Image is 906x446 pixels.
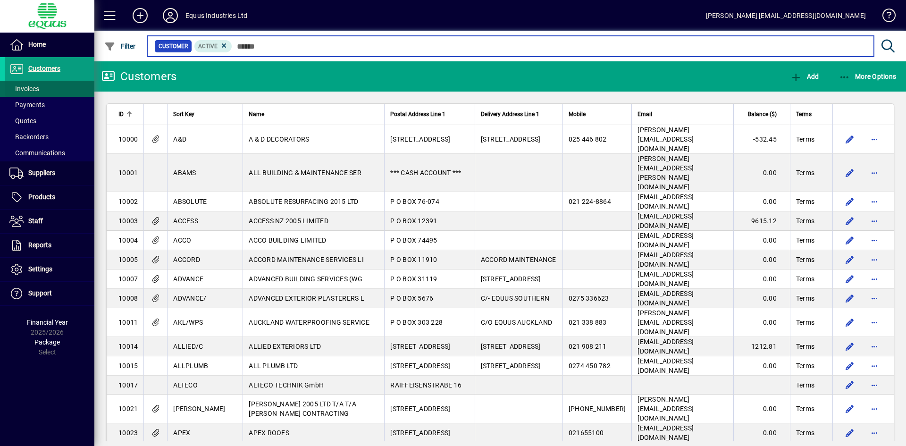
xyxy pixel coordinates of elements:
button: More options [867,213,882,228]
a: Invoices [5,81,94,97]
span: [STREET_ADDRESS] [390,429,450,437]
td: 1212.81 [733,337,790,356]
button: Profile [155,7,185,24]
span: Email [638,109,652,119]
button: Edit [842,132,857,147]
span: C/- EQUUS SOUTHERN [481,295,550,302]
span: [PERSON_NAME] 2005 LTD T/A T/A [PERSON_NAME] CONTRACTING [249,400,356,417]
button: Edit [842,291,857,306]
span: [EMAIL_ADDRESS][DOMAIN_NAME] [638,193,694,210]
span: [STREET_ADDRESS] [390,405,450,412]
span: 10014 [118,343,138,350]
mat-chip: Activation Status: Active [194,40,232,52]
span: AKL/WPS [173,319,203,326]
span: 10021 [118,405,138,412]
span: Financial Year [27,319,68,326]
td: 0.00 [733,423,790,443]
span: 021655100 [569,429,604,437]
button: Add [788,68,821,85]
span: P O BOX 5676 [390,295,433,302]
span: ALLIED EXTERIORS LTD [249,343,321,350]
span: [PERSON_NAME][EMAIL_ADDRESS][DOMAIN_NAME] [638,396,694,422]
span: Name [249,109,264,119]
span: Terms [796,135,814,144]
span: ABAMS [173,169,196,177]
span: ABSOLUTE [173,198,207,205]
span: [EMAIL_ADDRESS][DOMAIN_NAME] [638,357,694,374]
button: More options [867,194,882,209]
span: [PERSON_NAME][EMAIL_ADDRESS][DOMAIN_NAME] [638,126,694,152]
span: C/O EQUUS AUCKLAND [481,319,553,326]
span: [STREET_ADDRESS] [481,275,541,283]
button: Edit [842,213,857,228]
button: More options [867,252,882,267]
span: ALL BUILDING & MAINTENANCE SER [249,169,361,177]
span: ALL PLUMB LTD [249,362,298,370]
span: Terms [796,197,814,206]
span: RAIFFEISENSTRABE 16 [390,381,461,389]
span: ALLPLUMB [173,362,208,370]
span: 021 338 883 [569,319,607,326]
span: Active [198,43,218,50]
button: More options [867,401,882,416]
span: Balance ($) [748,109,777,119]
button: Edit [842,315,857,330]
span: Customers [28,65,60,72]
span: More Options [839,73,897,80]
span: P O BOX 12391 [390,217,437,225]
span: Terms [796,255,814,264]
div: Customers [101,69,176,84]
span: A&D [173,135,186,143]
td: 9615.12 [733,211,790,231]
span: Terms [796,380,814,390]
a: Settings [5,258,94,281]
span: 10007 [118,275,138,283]
span: [STREET_ADDRESS] [390,135,450,143]
a: Home [5,33,94,57]
span: ACCO [173,236,191,244]
span: Postal Address Line 1 [390,109,445,119]
span: Support [28,289,52,297]
span: Communications [9,149,65,157]
span: Terms [796,361,814,370]
span: 10001 [118,169,138,177]
span: 0275 336623 [569,295,609,302]
span: Suppliers [28,169,55,177]
span: 021 224-8864 [569,198,611,205]
span: ADVANCE [173,275,203,283]
span: [STREET_ADDRESS] [390,362,450,370]
span: Customer [159,42,188,51]
td: 0.00 [733,231,790,250]
button: More options [867,165,882,180]
span: Terms [796,236,814,245]
td: 0.00 [733,269,790,289]
span: Terms [796,318,814,327]
button: More options [867,315,882,330]
td: 0.00 [733,289,790,308]
span: [EMAIL_ADDRESS][DOMAIN_NAME] [638,212,694,229]
span: 10008 [118,295,138,302]
button: More options [867,425,882,440]
button: Edit [842,194,857,209]
span: [STREET_ADDRESS] [481,135,541,143]
span: 10005 [118,256,138,263]
span: Terms [796,168,814,177]
span: [STREET_ADDRESS] [481,362,541,370]
span: 10015 [118,362,138,370]
span: 021 908 211 [569,343,607,350]
span: [PHONE_NUMBER] [569,405,626,412]
span: Sort Key [173,109,194,119]
span: Terms [796,428,814,438]
span: Terms [796,294,814,303]
span: ACCESS NZ 2005 LIMITED [249,217,328,225]
td: 0.00 [733,192,790,211]
button: Edit [842,165,857,180]
span: [PERSON_NAME][EMAIL_ADDRESS][PERSON_NAME][DOMAIN_NAME] [638,155,694,191]
button: More Options [837,68,899,85]
span: ALTECO TECHNIK GmbH [249,381,324,389]
span: 10000 [118,135,138,143]
div: Mobile [569,109,626,119]
a: Support [5,282,94,305]
span: 0274 450 782 [569,362,611,370]
button: More options [867,291,882,306]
